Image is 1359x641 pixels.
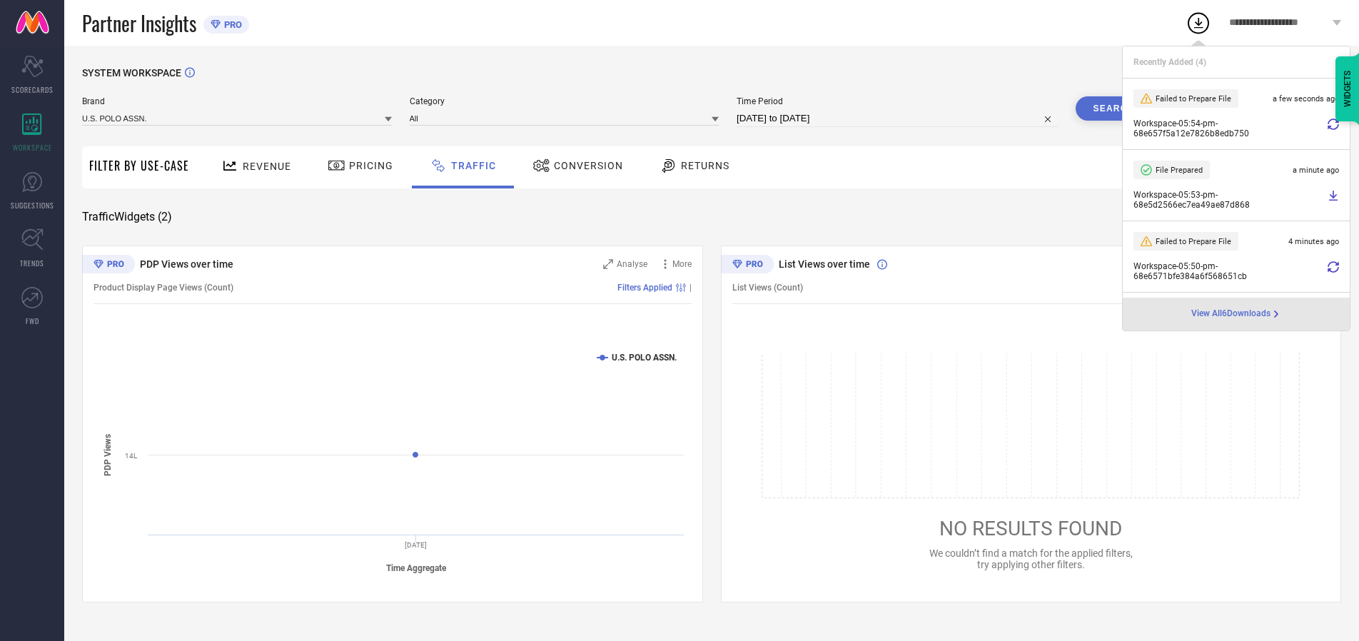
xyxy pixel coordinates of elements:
span: More [672,259,692,269]
span: We couldn’t find a match for the applied filters, try applying other filters. [929,547,1133,570]
span: WORKSPACE [13,142,52,153]
span: FWD [26,316,39,326]
span: | [689,283,692,293]
span: Filters Applied [617,283,672,293]
span: SYSTEM WORKSPACE [82,67,181,79]
tspan: Time Aggregate [386,563,447,573]
span: Partner Insights [82,9,196,38]
span: Workspace - 05:54-pm - 68e657f5a12e7826b8edb750 [1133,118,1324,138]
span: a few seconds ago [1273,94,1339,104]
span: SCORECARDS [11,84,54,95]
span: Workspace - 05:53-pm - 68e5d2566ec7ea49ae87d868 [1133,190,1324,210]
span: Category [410,96,719,106]
span: Failed to Prepare File [1156,94,1231,104]
span: Recently Added ( 4 ) [1133,57,1206,67]
text: [DATE] [405,541,427,549]
div: Retry [1328,261,1339,281]
span: Time Period [737,96,1058,106]
span: Returns [681,160,729,171]
span: PDP Views over time [140,258,233,270]
span: View All 6 Downloads [1191,308,1270,320]
svg: Zoom [603,259,613,269]
span: Revenue [243,161,291,172]
text: U.S. POLO ASSN. [612,353,677,363]
span: TRENDS [20,258,44,268]
a: Download [1328,190,1339,210]
span: Pricing [349,160,393,171]
div: Retry [1328,118,1339,138]
span: PRO [221,19,242,30]
span: Failed to Prepare File [1156,237,1231,246]
span: Product Display Page Views (Count) [94,283,233,293]
span: List Views (Count) [732,283,803,293]
text: 14L [125,452,138,460]
span: Filter By Use-Case [89,157,189,174]
div: Premium [721,255,774,276]
div: Premium [82,255,135,276]
span: File Prepared [1156,166,1203,175]
span: Conversion [554,160,623,171]
span: List Views over time [779,258,870,270]
span: Traffic Widgets ( 2 ) [82,210,172,224]
input: Select time period [737,110,1058,127]
span: Workspace - 05:50-pm - 68e6571bfe384a6f568651cb [1133,261,1324,281]
span: NO RESULTS FOUND [939,517,1122,540]
span: 4 minutes ago [1288,237,1339,246]
span: Analyse [617,259,647,269]
a: View All6Downloads [1191,308,1282,320]
tspan: PDP Views [103,433,113,475]
div: Open download page [1191,308,1282,320]
span: Traffic [451,160,496,171]
span: a minute ago [1293,166,1339,175]
span: SUGGESTIONS [11,200,54,211]
span: Brand [82,96,392,106]
div: Open download list [1186,10,1211,36]
button: Search [1076,96,1153,121]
